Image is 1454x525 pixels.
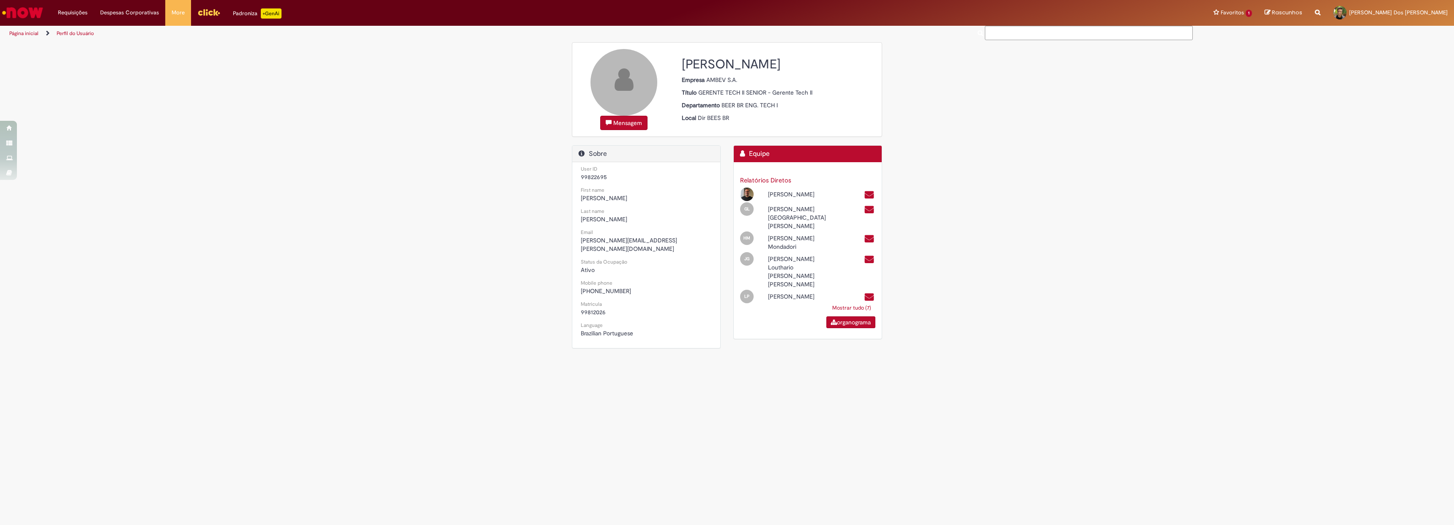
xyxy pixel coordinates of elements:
[762,292,845,301] div: [PERSON_NAME]
[581,301,602,307] small: Matricula
[1272,8,1302,16] span: Rascunhos
[57,30,94,37] a: Perfil do Usuário
[581,266,595,274] span: Ativo
[233,8,282,19] div: Padroniza
[581,215,627,223] span: [PERSON_NAME]
[579,150,714,158] h2: Sobre
[172,8,185,17] span: More
[744,206,750,212] span: GL
[744,256,749,261] span: JG
[744,294,749,299] span: LP
[600,116,648,130] button: Mensagem
[706,76,737,84] span: AMBEV S.A.
[864,205,875,215] a: Enviar um e-mail para Guilherme.Lima@AB-inbev.com
[1349,9,1448,16] span: [PERSON_NAME] Dos [PERSON_NAME]
[1221,8,1244,17] span: Favoritos
[581,258,627,265] small: Status da Ocupação
[581,287,631,295] span: [PHONE_NUMBER]
[682,114,698,122] strong: Local
[762,190,845,199] div: [PERSON_NAME]
[864,234,875,244] a: Enviar um e-mail para Humberto.Mondadori@AB-inbev.com
[698,114,729,122] span: Dir BEES BR
[734,230,845,251] div: Open Profile: Humberto Luis Granjo Mondadori
[6,26,963,41] ul: Trilhas de página
[581,173,607,181] span: 99822695
[100,8,159,17] span: Despesas Corporativas
[743,235,750,241] span: HM
[261,8,282,19] p: +GenAi
[698,89,812,96] span: GERENTE TECH II SENIOR - Gerente Tech II
[762,255,845,288] div: [PERSON_NAME] Louthario [PERSON_NAME] [PERSON_NAME]
[581,322,603,329] small: Language
[740,150,875,158] h2: Equipe
[682,76,706,84] strong: Empresa
[581,166,597,172] small: User ID
[826,316,875,328] a: organograma
[722,101,778,109] span: BEER BR ENG. TECH I
[581,308,606,316] span: 99812026
[58,8,87,17] span: Requisições
[682,89,698,96] strong: Título
[762,205,845,230] div: [PERSON_NAME][GEOGRAPHIC_DATA][PERSON_NAME]
[740,177,875,184] h3: Relatórios Diretos
[1265,9,1302,17] a: Rascunhos
[734,288,845,303] div: Open Profile: Luis Felipe Polo
[197,6,220,19] img: click_logo_yellow_360x200.png
[864,255,875,264] a: Enviar um e-mail para Jimmy.Gomes@AB-Inbev.com
[581,194,627,202] span: [PERSON_NAME]
[1,4,44,21] img: ServiceNow
[682,101,722,109] strong: Departamento
[682,57,875,71] h2: [PERSON_NAME]
[734,251,845,288] div: Open Profile: Jimmy Louthario Pontes Gomes
[1246,10,1252,17] span: 1
[864,292,875,302] a: Enviar um e-mail para Luis.Polo@AB-inbev.com
[9,30,38,37] a: Página inicial
[734,186,845,201] div: Open Profile: Amauri Norato De Souza
[581,229,593,236] small: Email
[734,201,845,230] div: Open Profile: Guilherme Jardim de Lima
[762,234,845,251] div: [PERSON_NAME] Mondadori
[976,26,985,40] button: Pesquisar
[581,237,677,253] span: [PERSON_NAME][EMAIL_ADDRESS][PERSON_NAME][DOMAIN_NAME]
[828,300,875,316] a: Mostrar tudo (7)
[581,280,612,286] small: Mobile phone
[581,208,604,215] small: Last name
[581,329,633,337] span: Brazilian Portuguese
[581,187,604,193] small: First name
[864,190,875,200] a: Enviar um e-mail para AMAURI.SOUZA@AB-inbev.com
